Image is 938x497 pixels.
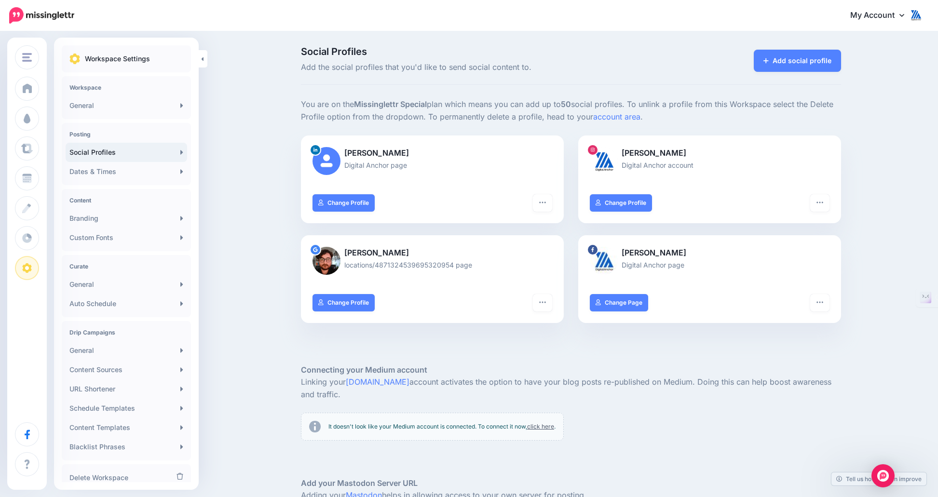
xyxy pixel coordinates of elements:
[590,247,829,259] p: [PERSON_NAME]
[66,96,187,115] a: General
[354,99,427,109] b: Missinglettr Special
[309,421,321,432] img: info-circle-grey.png
[301,477,841,489] h5: Add your Mastodon Server URL
[527,423,554,430] a: click here
[69,54,80,64] img: settings.png
[66,228,187,247] a: Custom Fonts
[85,53,150,65] p: Workspace Settings
[66,294,187,313] a: Auto Schedule
[313,294,375,311] a: Change Profile
[66,162,187,181] a: Dates & Times
[313,247,552,259] p: [PERSON_NAME]
[590,160,829,171] p: Digital Anchor account
[69,197,183,204] h4: Content
[66,418,187,437] a: Content Templates
[871,464,895,487] div: Open Intercom Messenger
[301,364,841,376] h5: Connecting your Medium account
[346,377,409,387] a: [DOMAIN_NAME]
[561,99,571,109] b: 50
[590,147,618,175] img: 361536475_2625111397639472_4014128168611093496_n-bsa135406.jpg
[69,84,183,91] h4: Workspace
[22,53,32,62] img: menu.png
[66,341,187,360] a: General
[328,422,556,431] p: It doesn't look like your Medium account is connected. To connect it now, .
[841,4,924,27] a: My Account
[66,437,187,457] a: Blacklist Phrases
[593,112,640,121] a: account area
[301,376,841,401] p: Linking your account activates the option to have your blog posts re-published on Medium. Doing t...
[69,329,183,336] h4: Drip Campaigns
[69,131,183,138] h4: Posting
[66,275,187,294] a: General
[66,468,187,487] a: Delete Workspace
[590,147,829,160] p: [PERSON_NAME]
[313,259,552,270] p: locations/4871324539695320954 page
[590,194,652,212] a: Change Profile
[66,379,187,399] a: URL Shortener
[590,247,618,275] img: 359488620_10158913450767136_1978313563470429006_n-bsa135012.jpg
[590,259,829,270] p: Digital Anchor page
[66,360,187,379] a: Content Sources
[66,143,187,162] a: Social Profiles
[313,160,552,171] p: Digital Anchor page
[301,98,841,123] p: You are on the plan which means you can add up to social profiles. To unlink a profile from this ...
[66,209,187,228] a: Branding
[590,294,648,311] a: Change Page
[301,61,656,74] span: Add the social profiles that you'd like to send social content to.
[9,7,74,24] img: Missinglettr
[754,50,841,72] a: Add social profile
[313,147,552,160] p: [PERSON_NAME]
[313,247,340,275] img: AAcHTteTbDZcQrAZ6a8ABRu7e8jzRSrelmZtpnD2dZB6eGqVmBAs96-c-77925.png
[831,472,926,485] a: Tell us how we can improve
[313,194,375,212] a: Change Profile
[313,147,340,175] img: user_default_image.png
[301,47,656,56] span: Social Profiles
[69,263,183,270] h4: Curate
[66,399,187,418] a: Schedule Templates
